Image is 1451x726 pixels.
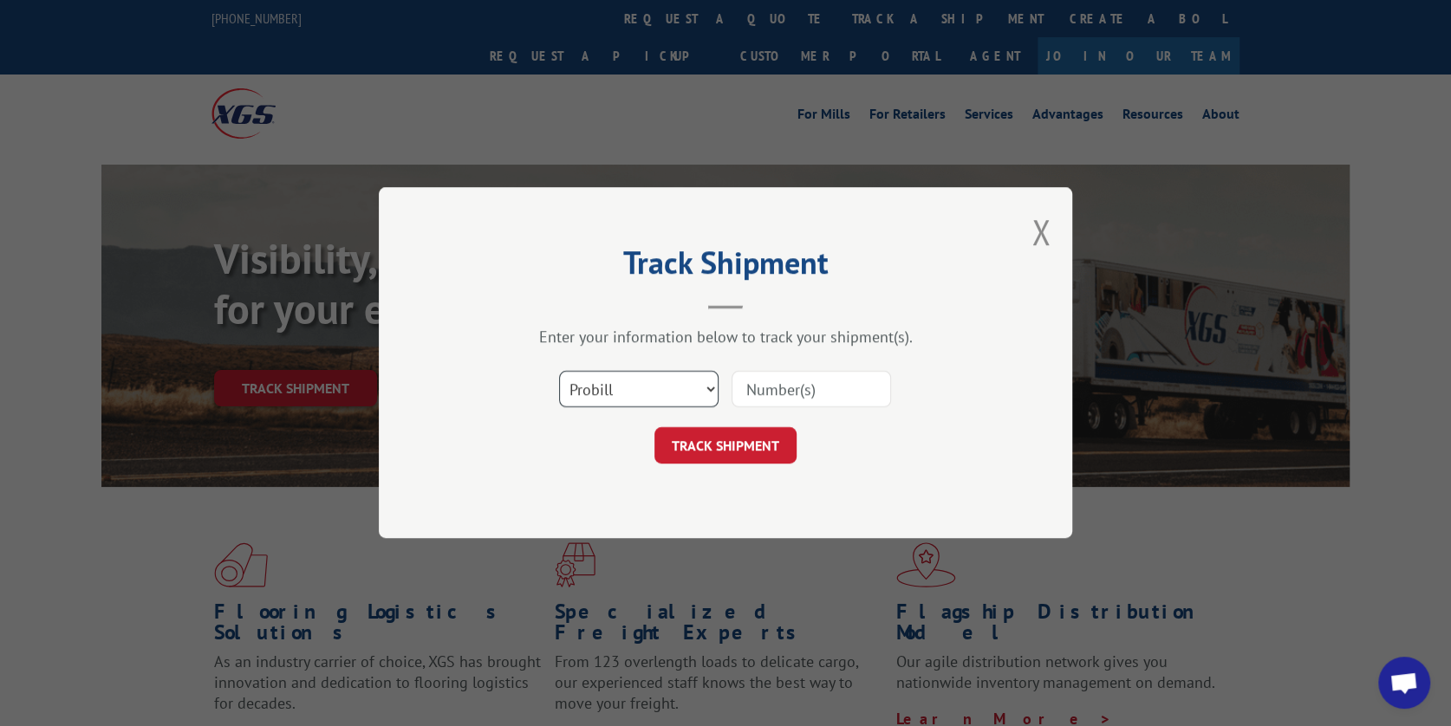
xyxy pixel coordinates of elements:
h2: Track Shipment [465,250,986,283]
div: Enter your information below to track your shipment(s). [465,327,986,347]
div: Open chat [1378,657,1430,709]
button: Close modal [1031,209,1051,255]
input: Number(s) [732,372,891,408]
button: TRACK SHIPMENT [654,428,797,464]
